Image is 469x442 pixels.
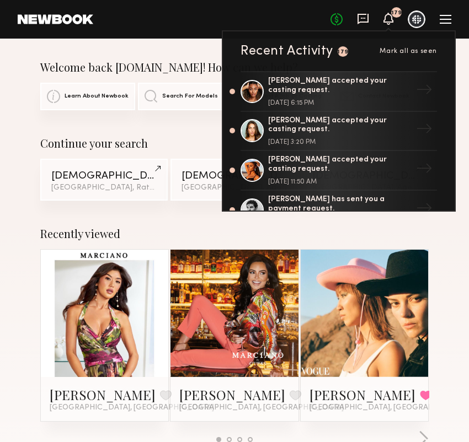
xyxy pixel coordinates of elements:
[50,403,214,412] span: [GEOGRAPHIC_DATA], [GEOGRAPHIC_DATA]
[40,159,168,201] a: [DEMOGRAPHIC_DATA] Models[GEOGRAPHIC_DATA], Rate up to $128
[268,179,412,185] div: [DATE] 11:50 AM
[380,48,437,55] span: Mark all as seen
[310,386,415,403] a: [PERSON_NAME]
[50,386,156,403] a: [PERSON_NAME]
[241,151,437,191] a: [PERSON_NAME] accepted your casting request.[DATE] 11:50 AM→
[40,227,429,240] div: Recently viewed
[241,71,437,112] a: [PERSON_NAME] accepted your casting request.[DATE] 6:15 PM→
[412,116,437,145] div: →
[268,116,412,135] div: [PERSON_NAME] accepted your casting request.
[138,83,233,110] a: Search For Models
[179,386,285,403] a: [PERSON_NAME]
[40,61,429,74] div: Welcome back [DOMAIN_NAME]! How can we help?
[337,49,349,55] div: 179
[268,77,412,95] div: [PERSON_NAME] accepted your casting request.
[51,184,157,192] div: [GEOGRAPHIC_DATA], Rate up to $128
[412,77,437,106] div: →
[391,10,402,16] div: 179
[162,93,218,100] span: Search For Models
[40,137,429,150] div: Continue your search
[65,93,129,100] span: Learn About Newbook
[268,155,412,174] div: [PERSON_NAME] accepted your casting request.
[268,100,412,106] div: [DATE] 6:15 PM
[241,112,437,152] a: [PERSON_NAME] accepted your casting request.[DATE] 3:20 PM→
[268,139,412,145] div: [DATE] 3:20 PM
[40,83,135,110] a: Learn About Newbook
[179,403,344,412] span: [GEOGRAPHIC_DATA], [GEOGRAPHIC_DATA]
[51,171,157,181] div: [DEMOGRAPHIC_DATA] Models
[182,184,287,192] div: [GEOGRAPHIC_DATA], Age [DEMOGRAPHIC_DATA] y.o.
[241,191,437,230] a: [PERSON_NAME] has sent you a payment request.→
[182,171,287,181] div: [DEMOGRAPHIC_DATA] Models
[170,159,298,201] a: [DEMOGRAPHIC_DATA] Models[GEOGRAPHIC_DATA], Age [DEMOGRAPHIC_DATA] y.o.
[412,196,437,224] div: →
[412,156,437,185] div: →
[241,45,333,58] div: Recent Activity
[268,195,412,214] div: [PERSON_NAME] has sent you a payment request.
